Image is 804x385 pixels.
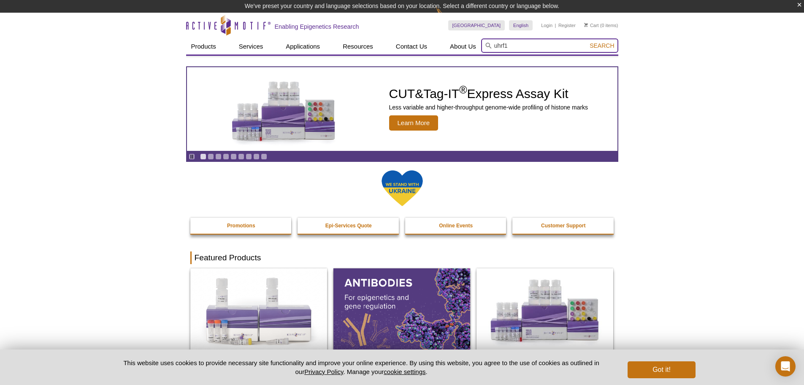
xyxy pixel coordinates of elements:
[238,153,244,160] a: Go to slide 6
[555,20,556,30] li: |
[481,38,618,53] input: Keyword, Cat. No.
[389,87,588,100] h2: CUT&Tag-IT Express Assay Kit
[261,153,267,160] a: Go to slide 9
[189,153,195,160] a: Toggle autoplay
[246,153,252,160] a: Go to slide 7
[275,23,359,30] h2: Enabling Epigenetics Research
[405,218,507,234] a: Online Events
[234,38,268,55] a: Services
[190,251,614,264] h2: Featured Products
[448,20,505,30] a: [GEOGRAPHIC_DATA]
[509,20,533,30] a: English
[587,42,617,49] button: Search
[541,22,552,28] a: Login
[215,153,222,160] a: Go to slide 3
[512,218,615,234] a: Customer Support
[187,67,617,151] article: CUT&Tag-IT Express Assay Kit
[325,223,372,229] strong: Epi-Services Quote
[338,38,378,55] a: Resources
[281,38,325,55] a: Applications
[558,22,576,28] a: Register
[227,223,255,229] strong: Promotions
[445,38,481,55] a: About Us
[439,223,473,229] strong: Online Events
[590,42,614,49] span: Search
[775,356,796,377] div: Open Intercom Messenger
[436,6,458,26] img: Change Here
[304,368,343,375] a: Privacy Policy
[187,67,617,151] a: CUT&Tag-IT Express Assay Kit CUT&Tag-IT®Express Assay Kit Less variable and higher-throughput gen...
[200,153,206,160] a: Go to slide 1
[223,153,229,160] a: Go to slide 4
[230,153,237,160] a: Go to slide 5
[190,218,292,234] a: Promotions
[186,38,221,55] a: Products
[389,104,588,111] p: Less variable and higher-throughput genome-wide profiling of histone marks
[384,368,425,375] button: cookie settings
[333,268,470,351] img: All Antibodies
[584,20,618,30] li: (0 items)
[476,268,613,351] img: CUT&Tag-IT® Express Assay Kit
[584,22,599,28] a: Cart
[208,153,214,160] a: Go to slide 2
[298,218,400,234] a: Epi-Services Quote
[381,169,423,207] img: We Stand With Ukraine
[253,153,260,160] a: Go to slide 8
[541,223,585,229] strong: Customer Support
[214,63,353,156] img: CUT&Tag-IT Express Assay Kit
[459,84,467,96] sup: ®
[584,23,588,27] img: Your Cart
[389,115,439,131] span: Learn More
[109,358,614,376] p: This website uses cookies to provide necessary site functionality and improve your online experie...
[190,268,327,351] img: DNA Library Prep Kit for Illumina
[391,38,432,55] a: Contact Us
[628,361,695,378] button: Got it!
